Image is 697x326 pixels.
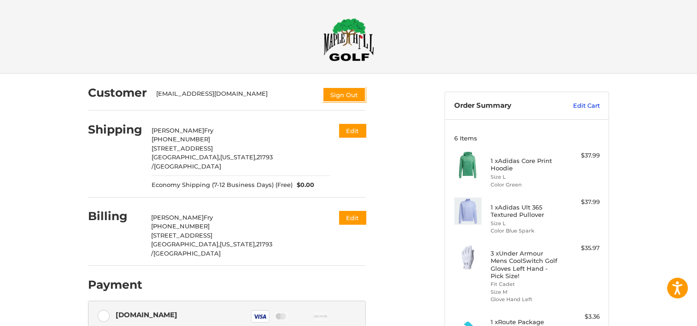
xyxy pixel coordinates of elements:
[491,157,561,172] h4: 1 x Adidas Core Print Hoodie
[491,227,561,235] li: Color Blue Spark
[151,214,204,221] span: [PERSON_NAME]
[151,222,210,230] span: [PHONE_NUMBER]
[204,127,213,134] span: Fry
[88,86,147,100] h2: Customer
[220,153,257,161] span: [US_STATE],
[156,89,314,102] div: [EMAIL_ADDRESS][DOMAIN_NAME]
[339,124,366,137] button: Edit
[220,240,256,248] span: [US_STATE],
[563,198,600,207] div: $37.99
[152,127,204,134] span: [PERSON_NAME]
[491,181,561,189] li: Color Green
[339,211,366,224] button: Edit
[88,278,142,292] h2: Payment
[553,101,600,111] a: Edit Cart
[454,101,553,111] h3: Order Summary
[152,145,213,152] span: [STREET_ADDRESS]
[151,232,212,239] span: [STREET_ADDRESS]
[88,122,142,137] h2: Shipping
[491,220,561,227] li: Size L
[491,204,561,219] h4: 1 x Adidas Ult 365 Textured Pullover
[491,296,561,303] li: Glove Hand Left
[491,250,561,279] h4: 3 x Under Armour Mens CoolSwitch Golf Gloves Left Hand - Pick Size!
[491,288,561,296] li: Size M
[322,87,366,102] button: Sign Out
[491,280,561,288] li: Fit Cadet
[153,250,221,257] span: [GEOGRAPHIC_DATA]
[151,240,220,248] span: [GEOGRAPHIC_DATA],
[454,134,600,142] h3: 6 Items
[563,312,600,321] div: $3.36
[293,180,315,190] span: $0.00
[151,240,272,257] span: 21793 /
[323,18,374,61] img: Maple Hill Golf
[152,135,210,143] span: [PHONE_NUMBER]
[154,163,221,170] span: [GEOGRAPHIC_DATA]
[116,307,177,322] div: [DOMAIN_NAME]
[204,214,213,221] span: Fry
[491,173,561,181] li: Size L
[152,153,273,170] span: 21793 /
[152,153,220,161] span: [GEOGRAPHIC_DATA],
[563,244,600,253] div: $35.97
[152,180,293,190] span: Economy Shipping (7-12 Business Days) (Free)
[88,209,142,223] h2: Billing
[563,151,600,160] div: $37.99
